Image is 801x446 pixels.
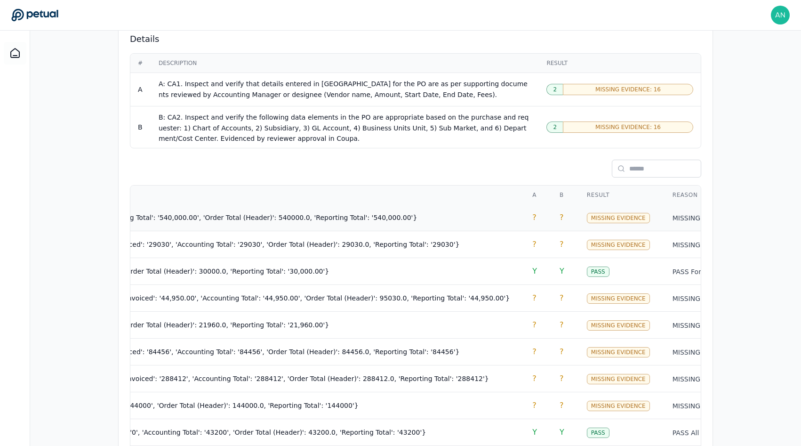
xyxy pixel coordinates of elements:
[553,86,557,93] span: 2
[159,112,531,144] div: B: CA2. Inspect and verify the following data elements in the PO are appropriate based on the pur...
[560,374,564,383] span: ?
[553,123,557,131] span: 2
[130,106,151,148] td: B
[587,320,650,331] div: Missing Evidence
[532,374,537,383] span: ?
[587,401,650,411] div: Missing Evidence
[130,54,151,73] th: #
[560,428,564,437] span: Y
[130,32,701,46] h3: Details
[771,6,790,24] img: andrew+doordash@petual.ai
[532,401,537,410] span: ?
[560,213,564,222] span: ?
[532,320,537,329] span: ?
[587,267,609,277] div: Pass
[595,86,661,93] span: Missing Evidence: 16
[151,54,539,73] th: Description
[587,293,650,304] div: Missing Evidence
[560,347,564,356] span: ?
[595,123,661,131] span: Missing Evidence: 16
[560,320,564,329] span: ?
[521,186,548,204] th: A
[587,347,650,357] div: Missing Evidence
[587,374,650,384] div: Missing Evidence
[587,240,650,250] div: Missing Evidence
[4,42,26,65] a: Dashboard
[548,186,576,204] th: B
[532,293,537,302] span: ?
[532,213,537,222] span: ?
[11,8,58,22] a: Go to Dashboard
[560,267,564,276] span: Y
[532,347,537,356] span: ?
[159,79,531,100] div: A: CA1. Inspect and verify that details entered in [GEOGRAPHIC_DATA] for the PO are as per suppor...
[532,428,537,437] span: Y
[587,428,609,438] div: Pass
[560,293,564,302] span: ?
[560,401,564,410] span: ?
[532,267,537,276] span: Y
[560,240,564,249] span: ?
[532,240,537,249] span: ?
[576,186,661,204] th: Result
[587,213,650,223] div: Missing Evidence
[130,73,151,106] td: A
[539,54,701,73] th: Result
